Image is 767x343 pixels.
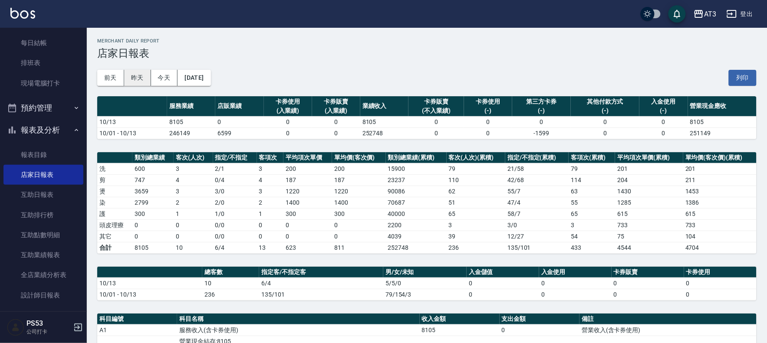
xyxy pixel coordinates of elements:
td: 135/101 [259,289,383,300]
td: 燙 [97,186,132,197]
a: 全店業績分析表 [3,265,83,285]
td: 1 [174,208,213,219]
button: [DATE] [178,70,211,86]
td: 10 [174,242,213,253]
td: 0 [639,116,688,127]
td: 0 [174,219,213,231]
td: 0 [264,127,312,139]
td: 3 / 0 [213,186,257,197]
td: 0 [332,219,386,231]
td: 58 / 7 [505,208,569,219]
td: 252748 [386,242,447,253]
td: 10/01 - 10/13 [97,289,202,300]
td: 10/13 [97,116,167,127]
td: 4704 [683,242,757,253]
td: 0 [684,278,757,289]
div: AT3 [704,9,716,20]
td: 3 [174,163,213,174]
td: 8105 [688,116,757,127]
button: 今天 [151,70,178,86]
td: 187 [283,174,332,186]
td: 0 [464,127,512,139]
td: 10/01 - 10/13 [97,127,167,139]
th: 客次(人次)(累積) [447,152,505,163]
td: 3 [569,219,615,231]
th: 指定客/不指定客 [259,267,383,278]
td: 0 [612,278,684,289]
a: 設計師日報表 [3,285,83,305]
td: 236 [202,289,260,300]
td: 733 [615,219,683,231]
th: 平均項次單價(累積) [615,152,683,163]
td: 2 [257,197,284,208]
td: 70687 [386,197,447,208]
td: A1 [97,324,177,336]
td: 3659 [132,186,174,197]
th: 男/女/未知 [383,267,467,278]
td: 0 [132,231,174,242]
td: 104 [683,231,757,242]
div: (不入業績) [411,106,462,115]
td: 62 [447,186,505,197]
td: 0 [539,289,612,300]
td: 75 [615,231,683,242]
td: 6/4 [213,242,257,253]
td: 747 [132,174,174,186]
td: 8105 [167,116,215,127]
td: 15900 [386,163,447,174]
th: 卡券販賣 [612,267,684,278]
td: 0 [571,127,639,139]
td: 0 [612,289,684,300]
button: 前天 [97,70,124,86]
td: 1453 [683,186,757,197]
td: 623 [283,242,332,253]
td: 8105 [360,116,408,127]
td: 0 [639,127,688,139]
td: 21 / 58 [505,163,569,174]
td: 1285 [615,197,683,208]
h5: PS53 [26,319,71,328]
a: 設計師業績分析表 [3,305,83,325]
td: 0 [174,231,213,242]
td: 0 / 4 [213,174,257,186]
td: 0 [467,289,539,300]
td: 10/13 [97,278,202,289]
th: 科目名稱 [177,314,419,325]
a: 每日結帳 [3,33,83,53]
td: 0 [215,116,263,127]
td: 0 [257,219,284,231]
td: 200 [332,163,386,174]
img: Logo [10,8,35,19]
td: 0 [512,116,571,127]
button: 登出 [723,6,757,22]
td: 0 [684,289,757,300]
td: 8105 [420,324,500,336]
td: 0 [571,116,639,127]
td: 0 [332,231,386,242]
td: 4 [257,174,284,186]
td: 1220 [332,186,386,197]
th: 單均價(客次價) [332,152,386,163]
td: 2 / 1 [213,163,257,174]
th: 入金使用 [539,267,612,278]
td: 110 [447,174,505,186]
td: 剪 [97,174,132,186]
div: (-) [514,106,569,115]
button: 昨天 [124,70,151,86]
td: 300 [332,208,386,219]
td: 300 [283,208,332,219]
td: 染 [97,197,132,208]
td: 600 [132,163,174,174]
td: 4039 [386,231,447,242]
div: 第三方卡券 [514,97,569,106]
td: 252748 [360,127,408,139]
td: 12 / 27 [505,231,569,242]
td: 201 [615,163,683,174]
td: 0 [264,116,312,127]
td: 2 / 0 [213,197,257,208]
td: 300 [132,208,174,219]
td: 0 [467,278,539,289]
td: 3 [174,186,213,197]
td: 251149 [688,127,757,139]
th: 類別總業績(累積) [386,152,447,163]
